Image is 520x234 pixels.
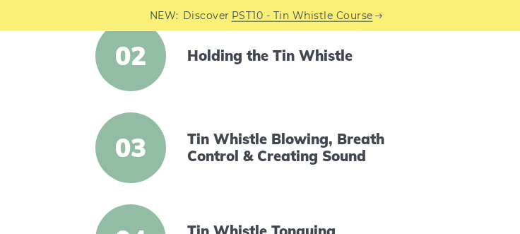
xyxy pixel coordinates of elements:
[95,21,166,91] span: 02
[150,8,179,24] span: NEW:
[232,8,373,24] a: PST10 - Tin Whistle Course
[187,131,415,165] a: Tin Whistle Blowing, Breath Control & Creating Sound
[183,8,230,24] span: Discover
[187,47,415,64] a: Holding the Tin Whistle
[95,112,166,183] span: 03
